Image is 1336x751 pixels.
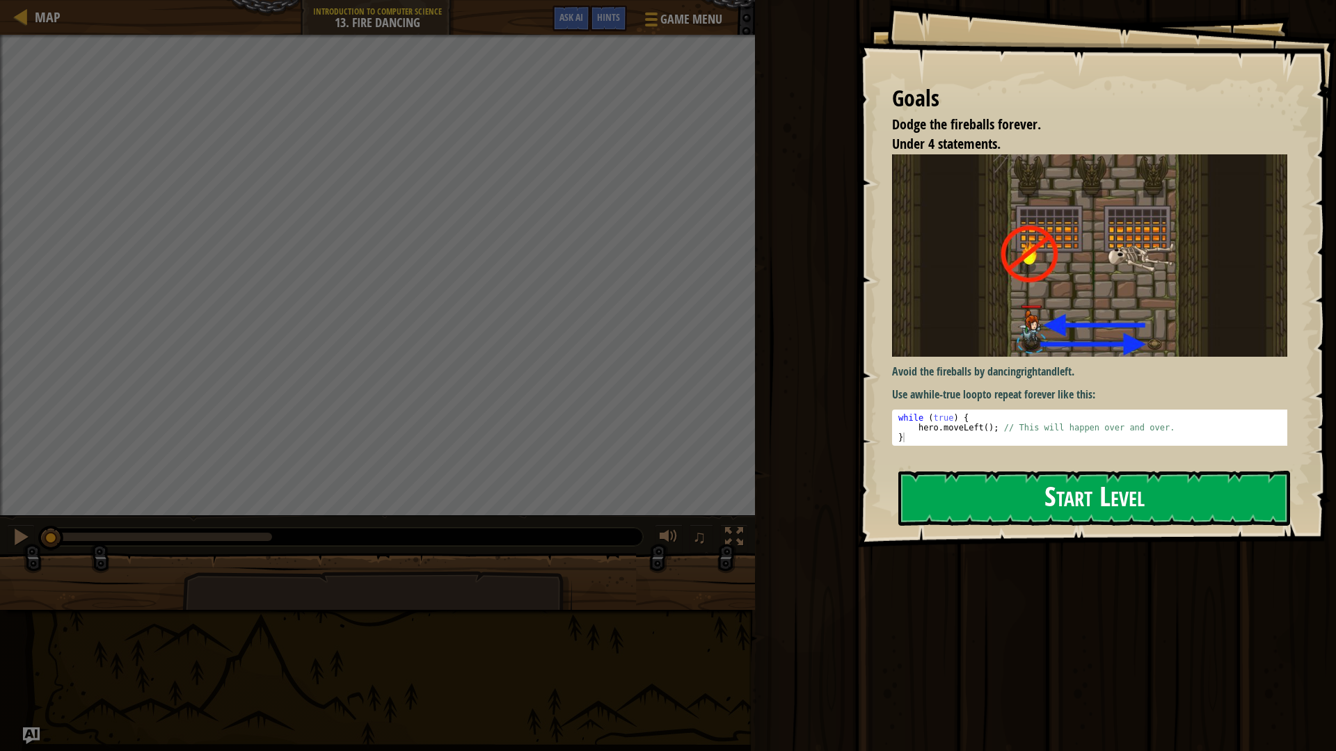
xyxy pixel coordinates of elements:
[1021,364,1041,379] strong: right
[634,6,731,38] button: Game Menu
[875,115,1284,135] li: Dodge the fireballs forever.
[892,134,1001,153] span: Under 4 statements.
[690,524,713,553] button: ♫
[559,10,583,24] span: Ask AI
[28,8,61,26] a: Map
[898,471,1290,526] button: Start Level
[23,727,40,744] button: Ask AI
[7,524,35,553] button: Ctrl + P: Pause
[597,10,620,24] span: Hints
[875,134,1284,154] li: Under 4 statements.
[915,387,983,402] strong: while-true loop
[892,364,1298,380] p: Avoid the fireballs by dancing and .
[892,83,1287,115] div: Goals
[655,524,683,553] button: Adjust volume
[35,8,61,26] span: Map
[692,526,706,547] span: ♫
[552,6,590,31] button: Ask AI
[1057,364,1072,379] strong: left
[660,10,722,29] span: Game Menu
[892,154,1298,357] img: Fire dancing
[892,387,1298,403] p: Use a to repeat forever like this:
[892,115,1041,134] span: Dodge the fireballs forever.
[720,524,748,553] button: Toggle fullscreen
